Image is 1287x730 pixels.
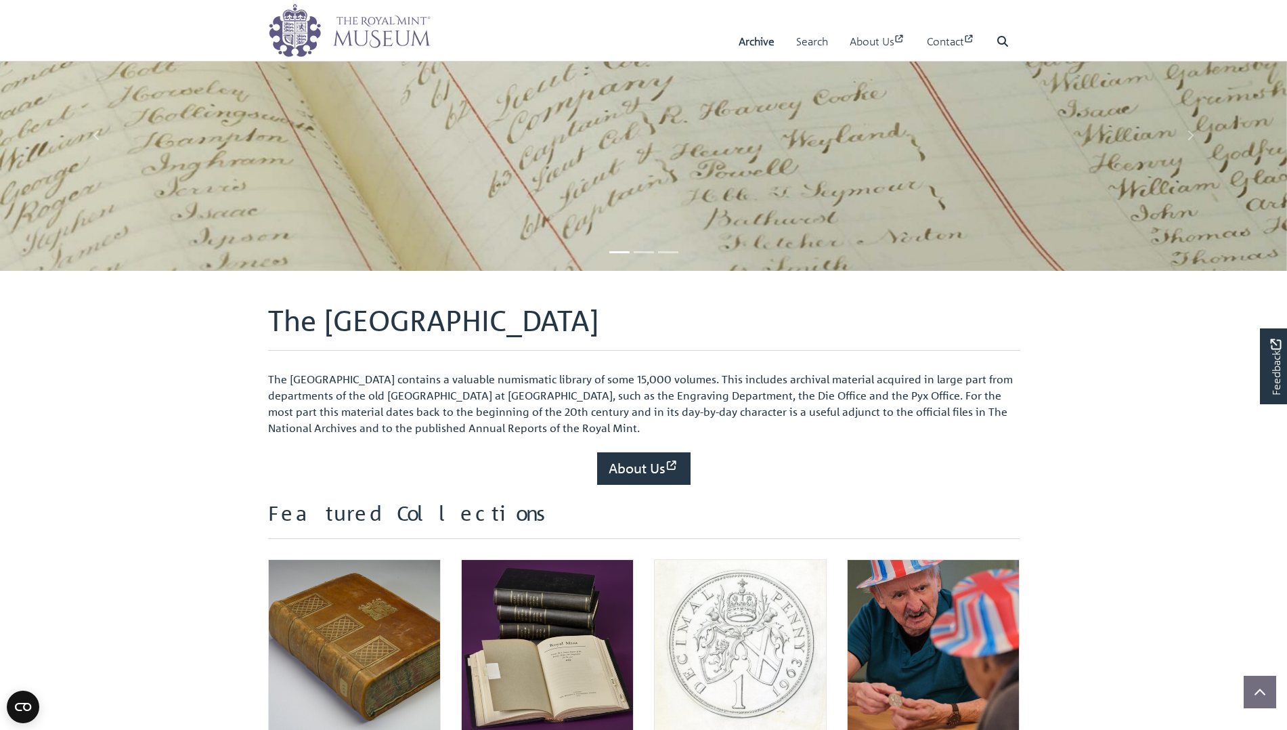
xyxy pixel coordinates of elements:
a: About Us [597,452,691,485]
button: Scroll to top [1244,676,1276,708]
p: The [GEOGRAPHIC_DATA] contains a valuable numismatic library of some 15,000 volumes. This include... [268,371,1020,436]
a: Would you like to provide feedback? [1260,328,1287,404]
h1: The [GEOGRAPHIC_DATA] [268,303,1020,351]
a: Search [796,22,828,61]
a: Contact [927,22,975,61]
button: Open CMP widget [7,691,39,723]
h2: Featured Collections [268,501,1020,539]
span: Feedback [1267,339,1284,395]
a: About Us [850,22,905,61]
img: logo_wide.png [268,3,431,58]
a: Archive [739,22,775,61]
